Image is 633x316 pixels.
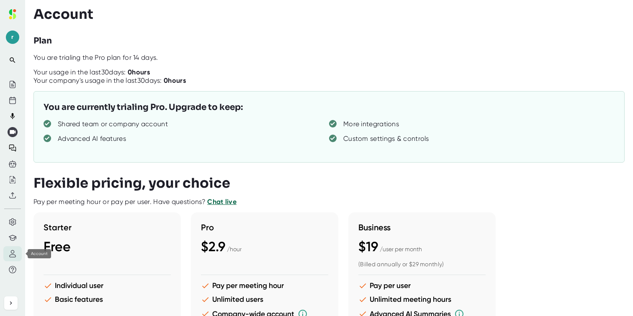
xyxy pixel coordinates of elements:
li: Basic features [44,295,171,304]
h3: Plan [33,35,52,47]
li: Unlimited users [201,295,328,304]
h3: Pro [201,222,328,232]
span: / user per month [380,246,422,252]
button: Help Center [3,262,22,277]
div: Your usage in the last 30 days: [33,68,150,76]
button: Quick Record [3,109,22,124]
button: Search notes (⌘ + K) [3,53,22,68]
b: 0 hours [128,68,150,76]
div: Shared team or company account [58,120,168,128]
button: Drafts [3,172,22,187]
div: Custom settings & controls [343,135,429,143]
div: Pay per meeting hour or pay per user. Have questions? [33,198,237,206]
div: (Billed annually or $29 monthly) [358,261,486,268]
span: Free [44,239,71,255]
li: Pay per meeting hour [201,281,328,290]
div: Your company's usage in the last 30 days: [33,76,186,85]
div: Advanced AI features [58,135,126,143]
span: $2.9 [201,239,225,255]
div: More integrations [343,120,399,128]
button: Expand sidebar [4,296,18,310]
button: Upload [3,188,22,203]
li: Pay per user [358,281,486,290]
li: Unlimited meeting hours [358,295,486,304]
h3: Starter [44,222,171,232]
b: 0 hours [164,76,186,84]
button: Future Meetings [3,93,22,108]
button: Agents [3,156,22,171]
button: Meeting History [3,77,22,92]
h3: You are currently trialing Pro. Upgrade to keep: [44,101,243,114]
h3: Flexible pricing, your choice [33,175,230,191]
h3: Account [33,6,93,22]
button: Ask Spinach [3,140,22,155]
a: Chat live [207,198,237,206]
span: Profile [6,31,19,44]
button: Join Live Meeting [3,125,22,140]
span: $19 [358,239,378,255]
div: You are trialing the Pro plan for 14 days. [33,54,633,62]
h3: Business [358,222,486,232]
li: Individual user [44,281,171,290]
span: / hour [227,246,242,252]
